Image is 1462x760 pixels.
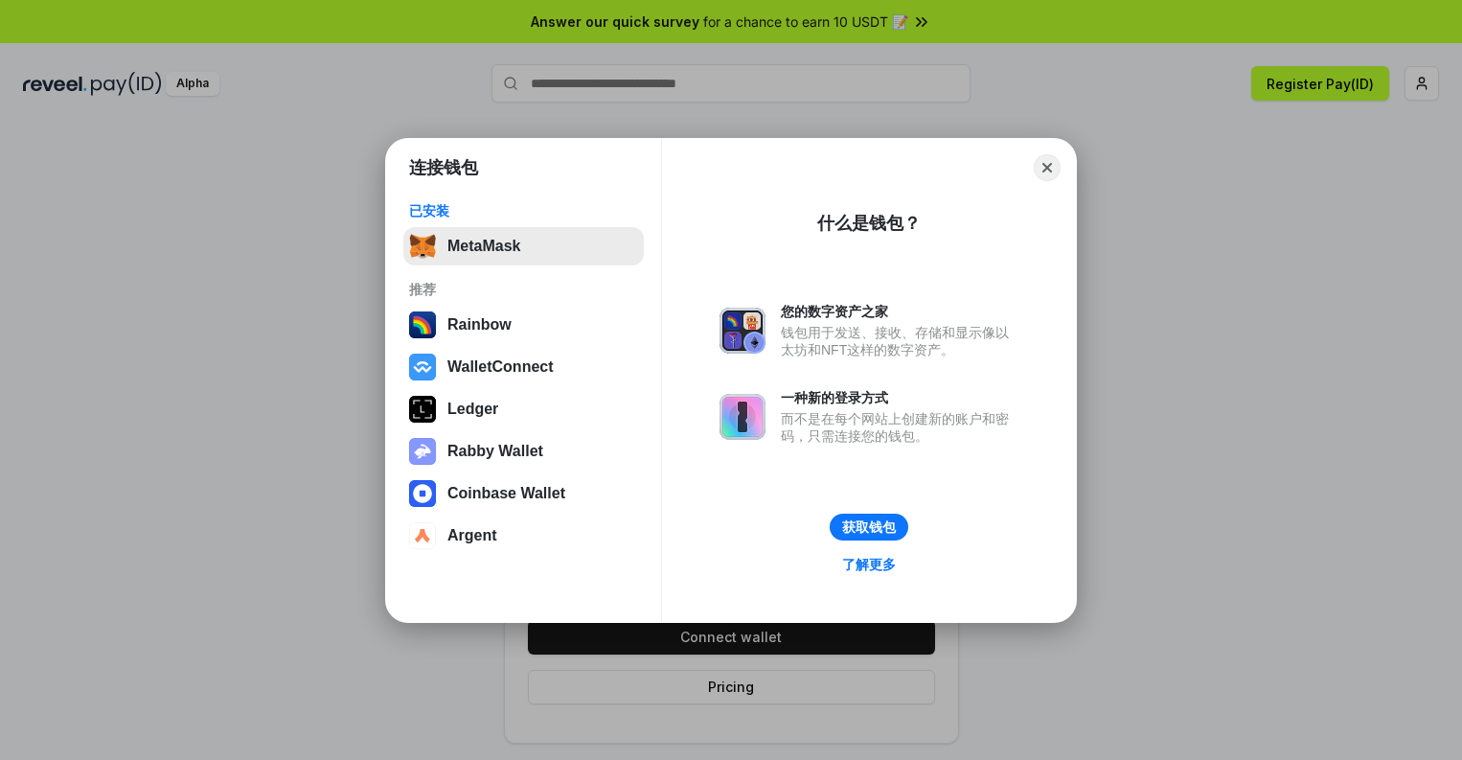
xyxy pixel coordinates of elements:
img: svg+xml,%3Csvg%20width%3D%2228%22%20height%3D%2228%22%20viewBox%3D%220%200%2028%2028%22%20fill%3D... [409,522,436,549]
img: svg+xml,%3Csvg%20xmlns%3D%22http%3A%2F%2Fwww.w3.org%2F2000%2Fsvg%22%20fill%3D%22none%22%20viewBox... [720,308,765,354]
div: WalletConnect [447,358,554,376]
div: Coinbase Wallet [447,485,565,502]
button: Rabby Wallet [403,432,644,471]
img: svg+xml,%3Csvg%20width%3D%22120%22%20height%3D%22120%22%20viewBox%3D%220%200%20120%20120%22%20fil... [409,311,436,338]
div: 而不是在每个网站上创建新的账户和密码，只需连接您的钱包。 [781,410,1018,445]
div: 推荐 [409,281,638,298]
div: Rabby Wallet [447,443,543,460]
img: svg+xml,%3Csvg%20width%3D%2228%22%20height%3D%2228%22%20viewBox%3D%220%200%2028%2028%22%20fill%3D... [409,480,436,507]
img: svg+xml,%3Csvg%20xmlns%3D%22http%3A%2F%2Fwww.w3.org%2F2000%2Fsvg%22%20fill%3D%22none%22%20viewBox... [409,438,436,465]
div: Ledger [447,401,498,418]
div: 了解更多 [842,556,896,573]
button: MetaMask [403,227,644,265]
img: svg+xml,%3Csvg%20width%3D%2228%22%20height%3D%2228%22%20viewBox%3D%220%200%2028%2028%22%20fill%3D... [409,354,436,380]
img: svg+xml,%3Csvg%20fill%3D%22none%22%20height%3D%2233%22%20viewBox%3D%220%200%2035%2033%22%20width%... [409,233,436,260]
button: Rainbow [403,306,644,344]
div: 什么是钱包？ [817,212,921,235]
div: Argent [447,527,497,544]
div: 已安装 [409,202,638,219]
img: svg+xml,%3Csvg%20xmlns%3D%22http%3A%2F%2Fwww.w3.org%2F2000%2Fsvg%22%20width%3D%2228%22%20height%3... [409,396,436,423]
img: svg+xml,%3Csvg%20xmlns%3D%22http%3A%2F%2Fwww.w3.org%2F2000%2Fsvg%22%20fill%3D%22none%22%20viewBox... [720,394,765,440]
div: 获取钱包 [842,518,896,536]
button: Ledger [403,390,644,428]
div: 钱包用于发送、接收、存储和显示像以太坊和NFT这样的数字资产。 [781,324,1018,358]
button: Coinbase Wallet [403,474,644,513]
div: 您的数字资产之家 [781,303,1018,320]
a: 了解更多 [831,552,907,577]
h1: 连接钱包 [409,156,478,179]
button: WalletConnect [403,348,644,386]
div: Rainbow [447,316,512,334]
div: MetaMask [447,238,520,255]
button: 获取钱包 [830,514,908,541]
button: Argent [403,517,644,555]
div: 一种新的登录方式 [781,389,1018,406]
button: Close [1034,154,1061,181]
